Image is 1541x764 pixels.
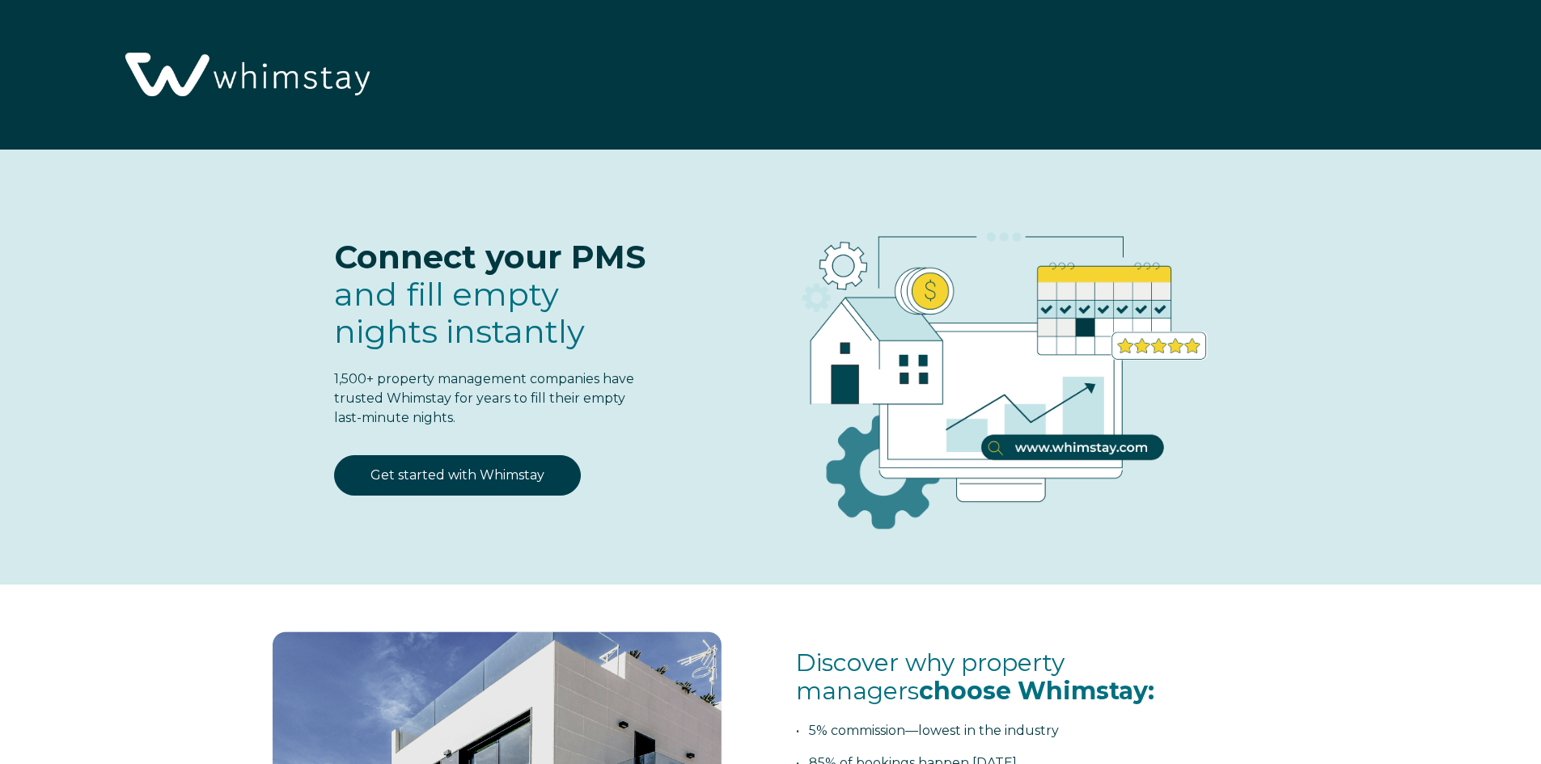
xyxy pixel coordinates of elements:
span: Connect your PMS [334,237,646,276]
span: 1,500+ property management companies have trusted Whimstay for years to fill their empty last-min... [334,371,634,425]
span: choose Whimstay: [919,676,1154,706]
span: and [334,274,585,351]
span: • 5% commission—lowest in the industry [796,723,1059,738]
span: Discover why property managers [796,648,1154,706]
span: fill empty nights instantly [334,274,585,351]
img: RBO Ilustrations-03 [710,182,1280,555]
a: Get started with Whimstay [334,455,581,496]
img: Whimstay Logo-02 1 [113,8,378,144]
